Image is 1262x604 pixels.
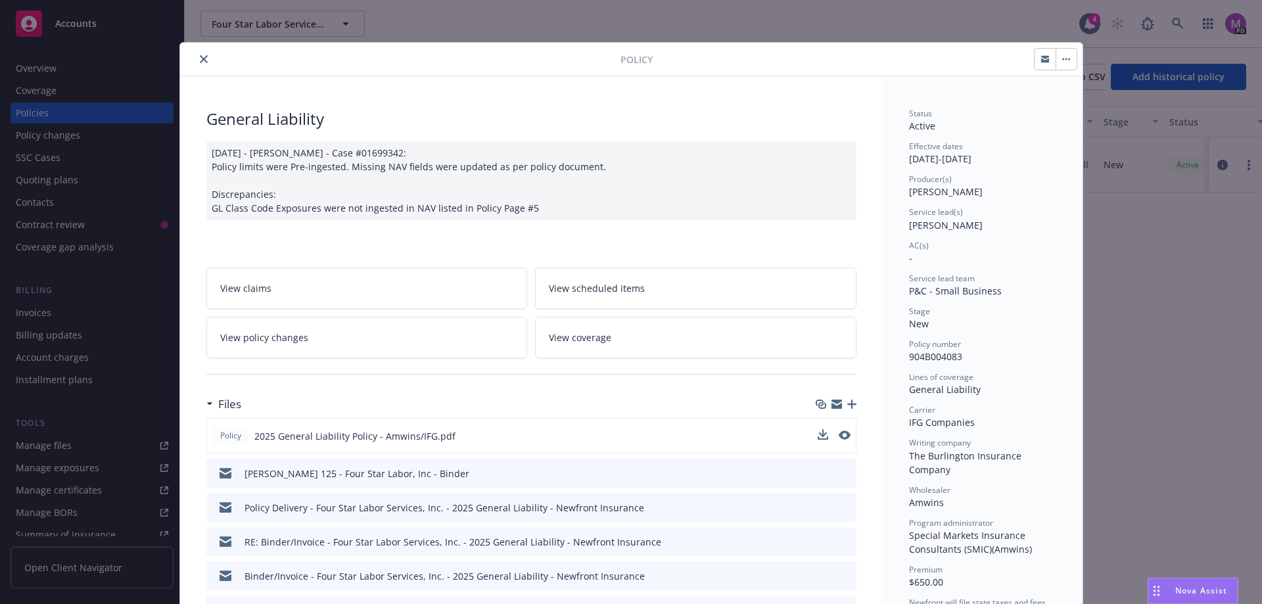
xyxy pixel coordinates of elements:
[245,569,645,583] div: Binder/Invoice - Four Star Labor Services, Inc. - 2025 General Liability - Newfront Insurance
[909,576,943,588] span: $650.00
[818,501,829,515] button: download file
[549,281,645,295] span: View scheduled items
[220,281,271,295] span: View claims
[1148,578,1238,604] button: Nova Assist
[196,51,212,67] button: close
[818,429,828,440] button: download file
[218,430,244,442] span: Policy
[206,317,528,358] a: View policy changes
[839,569,851,583] button: preview file
[909,371,973,383] span: Lines of coverage
[818,535,829,549] button: download file
[909,317,929,330] span: New
[909,450,1024,476] span: The Burlington Insurance Company
[909,185,983,198] span: [PERSON_NAME]
[818,569,829,583] button: download file
[909,252,912,264] span: -
[909,517,993,528] span: Program administrator
[818,467,829,480] button: download file
[909,206,963,218] span: Service lead(s)
[839,467,851,480] button: preview file
[206,141,856,220] div: [DATE] - [PERSON_NAME] - Case #01699342: Policy limits were Pre-ingested. Missing NAV fields were...
[206,108,856,130] div: General Liability
[620,53,653,66] span: Policy
[245,501,644,515] div: Policy Delivery - Four Star Labor Services, Inc. - 2025 General Liability - Newfront Insurance
[818,429,828,443] button: download file
[909,120,935,132] span: Active
[206,267,528,309] a: View claims
[1175,585,1227,596] span: Nova Assist
[909,338,961,350] span: Policy number
[909,285,1002,297] span: P&C - Small Business
[839,501,851,515] button: preview file
[909,437,971,448] span: Writing company
[535,267,856,309] a: View scheduled items
[218,396,241,413] h3: Files
[206,396,241,413] div: Files
[1148,578,1165,603] div: Drag to move
[909,273,975,284] span: Service lead team
[245,535,661,549] div: RE: Binder/Invoice - Four Star Labor Services, Inc. - 2025 General Liability - Newfront Insurance
[909,174,952,185] span: Producer(s)
[220,331,308,344] span: View policy changes
[245,467,469,480] div: [PERSON_NAME] 125 - Four Star Labor, Inc - Binder
[839,535,851,549] button: preview file
[909,306,930,317] span: Stage
[909,484,950,496] span: Wholesaler
[254,429,456,443] span: 2025 General Liability Policy - Amwins/IFG.pdf
[909,350,962,363] span: 904B004083
[909,141,1056,166] div: [DATE] - [DATE]
[909,240,929,251] span: AC(s)
[535,317,856,358] a: View coverage
[839,429,851,443] button: preview file
[909,404,935,415] span: Carrier
[909,416,975,429] span: IFG Companies
[839,430,851,440] button: preview file
[909,529,1032,555] span: Special Markets Insurance Consultants (SMIC)(Amwins)
[909,564,943,575] span: Premium
[909,496,944,509] span: Amwins
[909,141,963,152] span: Effective dates
[549,331,611,344] span: View coverage
[909,219,983,231] span: [PERSON_NAME]
[909,383,981,396] span: General Liability
[909,108,932,119] span: Status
